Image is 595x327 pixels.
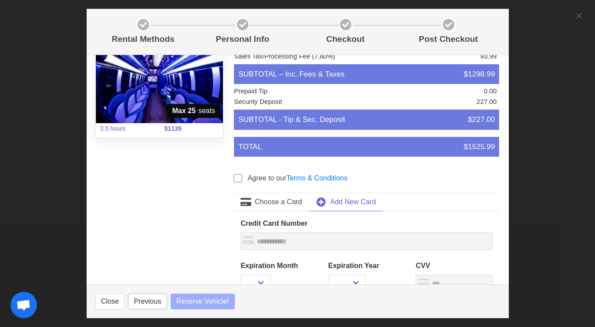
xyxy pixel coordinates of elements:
[234,86,372,97] li: Prepaid Tip
[401,33,496,46] p: Post Checkout
[286,174,347,182] a: Terms & Conditions
[372,86,497,97] li: 0.00
[328,261,405,271] label: Expiration Year
[171,294,235,309] button: Reserve Vehicle!
[468,114,495,125] span: $227.00
[95,119,159,139] span: 3.5 hours
[330,197,376,207] span: Add New Card
[241,218,493,229] label: Credit Card Number
[11,292,37,318] div: Open chat
[128,294,167,309] button: Previous
[95,294,125,309] button: Close
[241,261,318,271] label: Expiration Month
[234,110,499,130] li: SUBTOTAL - Tip & Sec. Deposit
[372,97,497,107] li: 227.00
[248,173,347,184] label: Agree to our
[172,106,196,116] strong: Max 25
[234,51,372,62] li: Sales Tax/Processing Fee (7.80%)
[234,64,499,85] li: SUBTOTAL – Inc. Fees & Taxes
[176,296,229,307] span: Reserve Vehicle!
[464,141,495,153] span: $1525.99
[195,33,291,46] p: Personal Info
[255,197,302,207] span: Choose a Card
[96,39,223,123] img: 35%2002.jpg
[234,97,372,107] li: Security Deposit
[464,69,495,80] span: $1298.99
[372,51,497,62] li: 93.99
[99,33,188,46] p: Rental Methods
[298,33,394,46] p: Checkout
[234,137,499,157] li: TOTAL
[167,104,221,118] span: seats
[416,261,493,271] label: CVV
